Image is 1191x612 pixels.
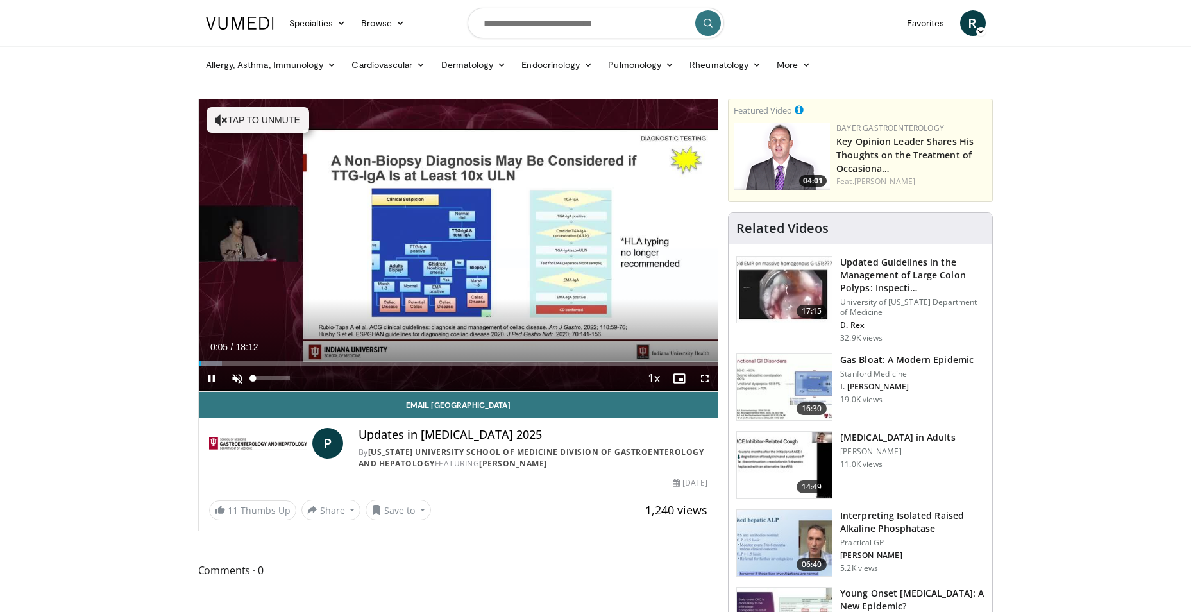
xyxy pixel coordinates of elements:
a: Dermatology [434,52,514,78]
h3: Gas Bloat: A Modern Epidemic [840,353,974,366]
span: / [231,342,233,352]
p: 5.2K views [840,563,878,574]
button: Pause [199,366,224,391]
img: Indiana University School of Medicine Division of Gastroenterology and Hepatology [209,428,307,459]
p: D. Rex [840,320,984,330]
a: Bayer Gastroenterology [836,123,944,133]
a: 16:30 Gas Bloat: A Modern Epidemic Stanford Medicine I. [PERSON_NAME] 19.0K views [736,353,984,421]
span: Comments 0 [198,562,719,579]
a: 06:40 Interpreting Isolated Raised Alkaline Phosphatase Practical GP [PERSON_NAME] 5.2K views [736,509,984,577]
button: Tap to unmute [207,107,309,133]
a: Cardiovascular [344,52,433,78]
p: Practical GP [840,538,984,548]
span: 14:49 [797,480,827,493]
span: 18:12 [235,342,258,352]
h4: Updates in [MEDICAL_DATA] 2025 [359,428,707,442]
p: University of [US_STATE] Department of Medicine [840,297,984,318]
span: 04:01 [799,175,827,187]
p: 19.0K views [840,395,883,405]
span: 0:05 [210,342,228,352]
img: dfcfcb0d-b871-4e1a-9f0c-9f64970f7dd8.150x105_q85_crop-smart_upscale.jpg [737,257,832,323]
img: 6a4ee52d-0f16-480d-a1b4-8187386ea2ed.150x105_q85_crop-smart_upscale.jpg [737,510,832,577]
div: Feat. [836,176,987,187]
a: Browse [353,10,412,36]
span: 06:40 [797,558,827,571]
img: 480ec31d-e3c1-475b-8289-0a0659db689a.150x105_q85_crop-smart_upscale.jpg [737,354,832,421]
a: Specialties [282,10,354,36]
a: Allergy, Asthma, Immunology [198,52,344,78]
video-js: Video Player [199,99,718,392]
p: [PERSON_NAME] [840,550,984,561]
div: Progress Bar [199,361,718,366]
a: More [769,52,818,78]
img: 9828b8df-38ad-4333-b93d-bb657251ca89.png.150x105_q85_crop-smart_upscale.png [734,123,830,190]
input: Search topics, interventions [468,8,724,38]
a: 14:49 [MEDICAL_DATA] in Adults [PERSON_NAME] 11.0K views [736,431,984,499]
button: Save to [366,500,431,520]
button: Unmute [224,366,250,391]
button: Share [301,500,361,520]
h3: Updated Guidelines in the Management of Large Colon Polyps: Inspecti… [840,256,984,294]
button: Playback Rate [641,366,666,391]
span: 1,240 views [645,502,707,518]
a: 17:15 Updated Guidelines in the Management of Large Colon Polyps: Inspecti… University of [US_STA... [736,256,984,343]
a: [PERSON_NAME] [854,176,915,187]
a: Email [GEOGRAPHIC_DATA] [199,392,718,418]
p: 11.0K views [840,459,883,470]
p: Stanford Medicine [840,369,974,379]
a: Pulmonology [600,52,682,78]
a: 11 Thumbs Up [209,500,296,520]
a: 04:01 [734,123,830,190]
span: 11 [228,504,238,516]
a: Key Opinion Leader Shares His Thoughts on the Treatment of Occasiona… [836,135,974,174]
button: Fullscreen [692,366,718,391]
h4: Related Videos [736,221,829,236]
h3: [MEDICAL_DATA] in Adults [840,431,955,444]
img: 11950cd4-d248-4755-8b98-ec337be04c84.150x105_q85_crop-smart_upscale.jpg [737,432,832,498]
p: 32.9K views [840,333,883,343]
a: P [312,428,343,459]
p: I. [PERSON_NAME] [840,382,974,392]
span: 17:15 [797,305,827,318]
p: [PERSON_NAME] [840,446,955,457]
button: Enable picture-in-picture mode [666,366,692,391]
a: R [960,10,986,36]
span: 16:30 [797,402,827,415]
div: By FEATURING [359,446,707,470]
div: [DATE] [673,477,707,489]
a: Favorites [899,10,952,36]
a: Endocrinology [514,52,600,78]
a: [PERSON_NAME] [479,458,547,469]
small: Featured Video [734,105,792,116]
h3: Interpreting Isolated Raised Alkaline Phosphatase [840,509,984,535]
img: VuMedi Logo [206,17,274,30]
a: [US_STATE] University School of Medicine Division of Gastroenterology and Hepatology [359,446,704,469]
div: Volume Level [253,376,290,380]
a: Rheumatology [682,52,769,78]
